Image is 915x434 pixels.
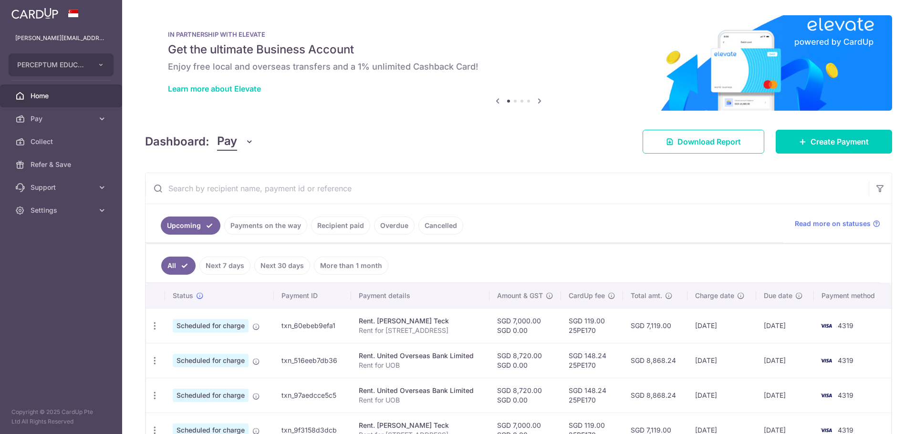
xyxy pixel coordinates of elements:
[756,378,814,413] td: [DATE]
[814,283,891,308] th: Payment method
[31,114,94,124] span: Pay
[145,15,892,111] img: Renovation banner
[31,137,94,146] span: Collect
[795,219,880,228] a: Read more on statuses
[274,378,351,413] td: txn_97aedcce5c5
[764,291,792,300] span: Due date
[561,378,623,413] td: SGD 148.24 25PE170
[489,378,561,413] td: SGD 8,720.00 SGD 0.00
[9,53,114,76] button: PERCEPTUM EDUCATION PTE. LTD.
[359,395,482,405] p: Rent for UOB
[274,343,351,378] td: txn_516eeb7db36
[173,389,249,402] span: Scheduled for charge
[817,355,836,366] img: Bank Card
[374,217,415,235] a: Overdue
[224,217,307,235] a: Payments on the way
[359,316,482,326] div: Rent. [PERSON_NAME] Teck
[168,31,869,38] p: IN PARTNERSHIP WITH ELEVATE
[168,42,869,57] h5: Get the ultimate Business Account
[168,61,869,72] h6: Enjoy free local and overseas transfers and a 1% unlimited Cashback Card!
[838,356,853,364] span: 4319
[31,183,94,192] span: Support
[314,257,388,275] a: More than 1 month
[359,386,482,395] div: Rent. United Overseas Bank Limited
[359,361,482,370] p: Rent for UOB
[489,343,561,378] td: SGD 8,720.00 SGD 0.00
[161,257,196,275] a: All
[351,283,489,308] th: Payment details
[15,33,107,43] p: [PERSON_NAME][EMAIL_ADDRESS][DOMAIN_NAME]
[817,320,836,331] img: Bank Card
[217,133,254,151] button: Pay
[173,319,249,332] span: Scheduled for charge
[359,351,482,361] div: Rent. United Overseas Bank Limited
[217,133,237,151] span: Pay
[643,130,764,154] a: Download Report
[311,217,370,235] a: Recipient paid
[173,354,249,367] span: Scheduled for charge
[199,257,250,275] a: Next 7 days
[161,217,220,235] a: Upcoming
[838,321,853,330] span: 4319
[31,160,94,169] span: Refer & Save
[31,91,94,101] span: Home
[274,283,351,308] th: Payment ID
[687,378,756,413] td: [DATE]
[623,378,687,413] td: SGD 8,868.24
[561,343,623,378] td: SGD 148.24 25PE170
[838,426,853,434] span: 4319
[168,84,261,93] a: Learn more about Elevate
[561,308,623,343] td: SGD 119.00 25PE170
[687,343,756,378] td: [DATE]
[31,206,94,215] span: Settings
[623,308,687,343] td: SGD 7,119.00
[811,136,869,147] span: Create Payment
[687,308,756,343] td: [DATE]
[146,173,869,204] input: Search by recipient name, payment id or reference
[838,391,853,399] span: 4319
[817,390,836,401] img: Bank Card
[11,8,58,19] img: CardUp
[569,291,605,300] span: CardUp fee
[695,291,734,300] span: Charge date
[776,130,892,154] a: Create Payment
[756,343,814,378] td: [DATE]
[145,133,209,150] h4: Dashboard:
[677,136,741,147] span: Download Report
[173,291,193,300] span: Status
[254,257,310,275] a: Next 30 days
[418,217,463,235] a: Cancelled
[756,308,814,343] td: [DATE]
[359,421,482,430] div: Rent. [PERSON_NAME] Teck
[359,326,482,335] p: Rent for [STREET_ADDRESS]
[795,219,871,228] span: Read more on statuses
[623,343,687,378] td: SGD 8,868.24
[631,291,662,300] span: Total amt.
[489,308,561,343] td: SGD 7,000.00 SGD 0.00
[497,291,543,300] span: Amount & GST
[17,60,88,70] span: PERCEPTUM EDUCATION PTE. LTD.
[274,308,351,343] td: txn_60ebeb9efa1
